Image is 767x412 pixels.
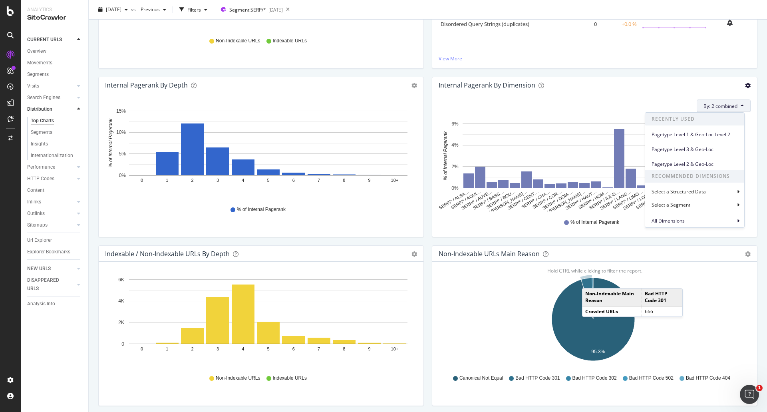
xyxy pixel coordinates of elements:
[118,320,124,325] text: 2K
[27,175,75,183] a: HTTP Codes
[745,251,751,257] div: gear
[105,106,414,199] svg: A chart.
[27,221,48,229] div: Sitemaps
[572,375,617,382] span: Bad HTTP Code 302
[27,36,62,44] div: CURRENT URLS
[451,164,459,169] text: 2%
[567,17,599,31] td: 0
[31,151,83,160] a: Internationalization
[229,6,266,13] span: Segment: SERP/*
[191,178,194,183] text: 2
[119,151,126,157] text: 5%
[31,128,83,137] a: Segments
[191,347,194,352] text: 2
[27,276,68,293] div: DISAPPEARED URLS
[242,347,244,352] text: 4
[439,250,540,258] div: Non-Indexable URLs Main Reason
[599,17,639,31] td: +0.0 %
[343,347,345,352] text: 8
[740,385,759,404] iframe: Intercom live chat
[591,349,605,355] text: 95.3%
[121,341,124,347] text: 0
[273,38,307,44] span: Indexable URLs
[27,47,83,56] a: Overview
[106,6,121,13] span: 2025 Sep. 14th
[27,175,54,183] div: HTTP Codes
[27,105,52,113] div: Distribution
[368,178,371,183] text: 9
[27,13,82,22] div: SiteCrawler
[27,59,83,67] a: Movements
[236,14,248,20] text: 7,500
[652,217,685,224] span: All Dimensions
[165,14,177,20] text: 2,500
[116,108,126,114] text: 15%
[318,178,320,183] text: 7
[652,131,738,138] span: Pagetype Level 1 & Geo-Loc Level 2
[391,178,399,183] text: 10+
[176,3,211,16] button: Filters
[141,347,143,352] text: 0
[27,186,44,195] div: Content
[27,105,75,113] a: Distribution
[187,6,201,13] div: Filters
[727,20,733,26] div: bell-plus
[27,82,75,90] a: Visits
[642,289,682,306] td: Bad HTTP Code 301
[131,6,137,13] span: vs
[443,131,448,180] text: % of Internal Pagerank
[95,3,131,16] button: [DATE]
[582,306,642,316] td: Crawled URLs
[391,347,399,352] text: 10+
[201,14,213,20] text: 5,000
[27,94,75,102] a: Search Engines
[273,375,307,382] span: Indexable URLs
[268,6,283,13] div: [DATE]
[31,117,83,125] a: Top Charts
[451,121,459,127] text: 6%
[629,375,674,382] span: Bad HTTP Code 502
[118,299,124,304] text: 4K
[652,201,692,208] div: Select a Segment
[270,14,284,20] text: 10,000
[27,236,52,245] div: Url Explorer
[686,375,730,382] span: Bad HTTP Code 404
[217,3,283,16] button: Segment:SERP/*[DATE]
[27,265,51,273] div: NEW URLS
[27,248,70,256] div: Explorer Bookmarks
[645,113,744,125] span: Recently Used
[570,219,619,226] span: % of Internal Pagerank
[27,236,83,245] a: Url Explorer
[305,14,320,20] text: 12,500
[745,83,751,88] div: gear
[652,146,738,153] span: Pagetype Level 3 & Geo-Loc
[137,6,160,13] span: Previous
[27,209,45,218] div: Outlinks
[27,221,75,229] a: Sitemaps
[27,163,55,171] div: Performance
[642,306,682,316] td: 666
[318,347,320,352] text: 7
[242,178,244,183] text: 4
[27,300,83,308] a: Analysis Info
[703,103,737,109] span: By: 2 combined
[27,276,75,293] a: DISAPPEARED URLS
[411,83,417,88] div: gear
[439,119,748,211] svg: A chart.
[27,300,55,308] div: Analysis Info
[267,178,269,183] text: 5
[27,198,41,206] div: Inlinks
[439,275,748,367] svg: A chart.
[166,178,168,183] text: 1
[119,173,126,178] text: 0%
[27,47,46,56] div: Overview
[105,275,414,367] svg: A chart.
[27,70,83,79] a: Segments
[27,186,83,195] a: Content
[368,347,371,352] text: 9
[27,198,75,206] a: Inlinks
